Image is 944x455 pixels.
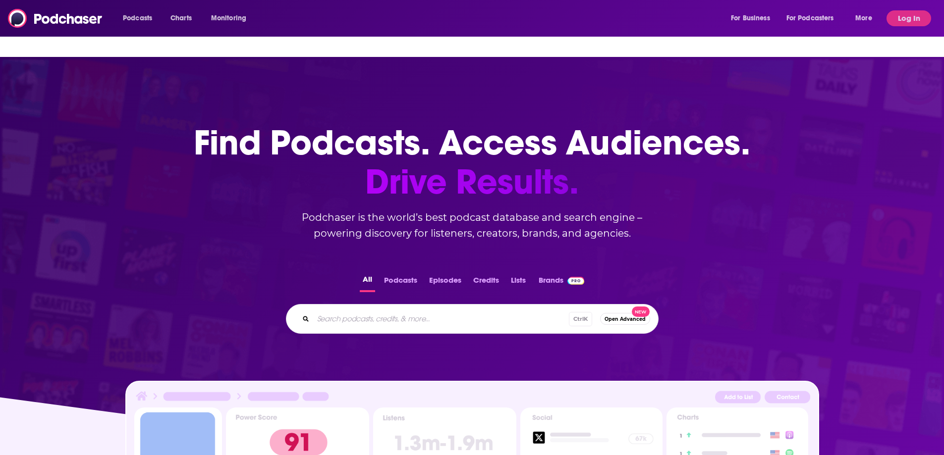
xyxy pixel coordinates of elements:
button: open menu [724,10,782,26]
span: Drive Results. [194,162,750,202]
a: Charts [164,10,198,26]
span: Open Advanced [605,316,646,322]
img: Podchaser Pro [567,277,585,285]
span: More [855,11,872,25]
button: open menu [780,10,848,26]
span: Podcasts [123,11,152,25]
button: open menu [848,10,885,26]
h1: Find Podcasts. Access Audiences. [194,123,750,202]
h2: Podchaser is the world’s best podcast database and search engine – powering discovery for listene... [274,209,670,241]
button: Log In [887,10,931,26]
button: Lists [508,273,529,292]
button: Podcasts [381,273,420,292]
button: open menu [116,10,165,26]
div: Search podcasts, credits, & more... [286,304,659,334]
button: Credits [470,273,502,292]
span: Monitoring [211,11,246,25]
img: Podchaser - Follow, Share and Rate Podcasts [8,9,103,28]
button: Episodes [426,273,464,292]
button: Open AdvancedNew [600,313,650,325]
span: Charts [170,11,192,25]
span: For Business [731,11,770,25]
a: BrandsPodchaser Pro [539,273,585,292]
img: Podcast Insights Header [134,390,810,407]
span: For Podcasters [786,11,834,25]
input: Search podcasts, credits, & more... [313,311,569,327]
button: All [360,273,375,292]
span: New [632,306,650,317]
span: Ctrl K [569,312,592,326]
button: open menu [204,10,259,26]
